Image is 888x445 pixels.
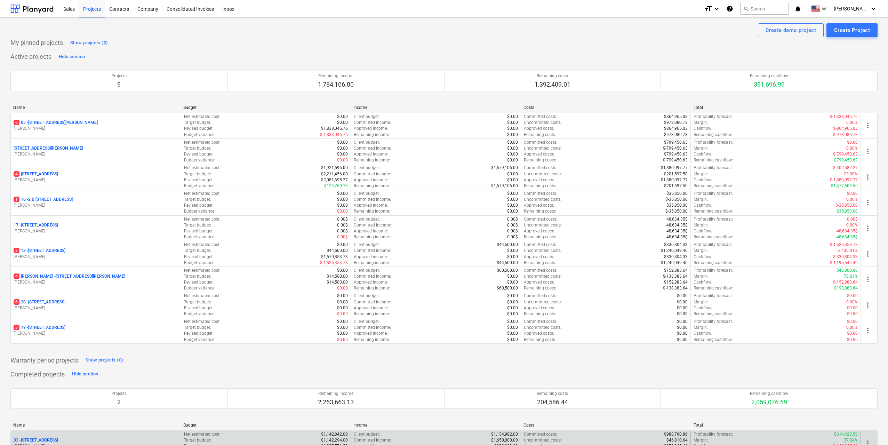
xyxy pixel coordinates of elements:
p: Remaining income : [354,183,390,189]
p: $0.00 [337,268,348,273]
p: $-138,383.64 [663,273,688,279]
p: $0.00 [337,140,348,145]
p: Margin : [694,145,708,151]
p: Revised budget : [184,202,214,208]
p: 48,634.35$ [666,228,688,234]
p: $1,477,508.50 [831,183,858,189]
p: Revised budget : [184,151,214,157]
p: 0.00% [846,222,858,228]
p: [PERSON_NAME] [14,202,178,208]
i: Knowledge base [726,5,733,13]
p: Net estimated cost : [184,216,221,222]
p: $1,880,097.77 [661,165,688,171]
p: Target budget : [184,197,211,202]
button: Show projects (0) [69,37,110,48]
p: Remaining cashflow : [694,234,733,240]
div: 116 -2 & [STREET_ADDRESS][PERSON_NAME] [14,197,178,208]
span: [PERSON_NAME] [834,6,869,11]
p: Committed income : [354,171,391,177]
p: Margin : [694,222,708,228]
div: 4[STREET_ADDRESS][PERSON_NAME] [14,171,178,183]
p: 48,634.35$ [666,216,688,222]
p: Uncommitted costs : [524,248,562,254]
p: 76.03% [844,273,858,279]
p: $973,080.73 [664,120,688,126]
p: Remaining cashflow [750,73,788,79]
div: Budget [183,105,348,110]
p: $0.00 [507,254,518,260]
p: Committed income : [354,120,391,126]
p: Net estimated cost : [184,242,221,248]
p: Uncommitted costs : [524,120,562,126]
p: $-799,450.63 [833,151,858,157]
p: 17 - [STREET_ADDRESS] [14,222,58,228]
p: Net estimated cost : [184,140,221,145]
p: $0.00 [337,208,348,214]
p: $-1,838,045.76 [830,114,858,120]
p: $0.00 [337,242,348,248]
p: Remaining cashflow : [694,260,733,266]
p: Remaining costs : [524,260,556,266]
p: Remaining cashflow : [694,208,733,214]
p: Approved costs : [524,254,554,260]
p: Client budget : [354,165,380,171]
p: Committed costs : [524,242,557,248]
p: $0.00 [507,273,518,279]
p: [PERSON_NAME] [14,126,178,132]
p: Profitability forecast : [694,216,733,222]
p: 13 - [STREET_ADDRESS] [14,248,65,254]
p: Remaining income : [354,234,390,240]
p: Approved costs : [524,177,554,183]
p: [PERSON_NAME] [14,279,178,285]
p: $35,850.00 [666,191,688,197]
p: Cashflow : [694,202,712,208]
button: Show projects (0) [84,355,125,366]
p: Margin : [694,248,708,254]
p: $1,880,097.77 [661,177,688,183]
div: [STREET_ADDRESS][PERSON_NAME][PERSON_NAME] [14,145,178,157]
span: 6 [14,120,19,125]
span: more_vert [864,275,872,284]
p: $0.00 [337,202,348,208]
button: Hide section [70,369,100,380]
p: $1,921,596.00 [321,165,348,171]
p: $201,597.50 [664,183,688,189]
p: $799,450.63 [664,140,688,145]
p: 391,696.99 [750,80,788,89]
p: Revised budget : [184,254,214,260]
p: Remaining cashflow : [694,132,733,138]
p: Remaining cashflow : [694,183,733,189]
span: 1 [14,197,19,202]
p: 0.00$ [337,228,348,234]
p: $44,500.00 [497,242,518,248]
p: $1,679,106.00 [491,165,518,171]
p: $2,081,695.27 [321,177,348,183]
p: My pinned projects [10,39,63,47]
p: Approved income : [354,279,388,285]
p: Committed income : [354,145,391,151]
p: Committed costs : [524,268,557,273]
p: Profitability forecast : [694,114,733,120]
div: Income [353,105,518,110]
p: 1,392,409.01 [535,80,570,89]
p: Client budget : [354,216,380,222]
p: Revised budget : [184,228,214,234]
p: Revised budget : [184,126,214,132]
div: Total [694,105,858,110]
p: Net estimated cost : [184,165,221,171]
p: Profitability forecast : [694,165,733,171]
p: Active projects [10,53,51,61]
p: Remaining cashflow : [694,157,733,163]
p: Client budget : [354,140,380,145]
p: Client budget : [354,242,380,248]
p: Target budget : [184,273,211,279]
p: 9 [111,80,127,89]
p: [PERSON_NAME] [14,331,178,336]
p: $-330,804.33 [833,254,858,260]
p: Budget variance : [184,208,215,214]
span: 4 [14,171,19,177]
p: Approved income : [354,228,388,234]
p: [PERSON_NAME] [14,305,178,311]
p: -23.98% [843,171,858,177]
p: 0.00$ [507,228,518,234]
